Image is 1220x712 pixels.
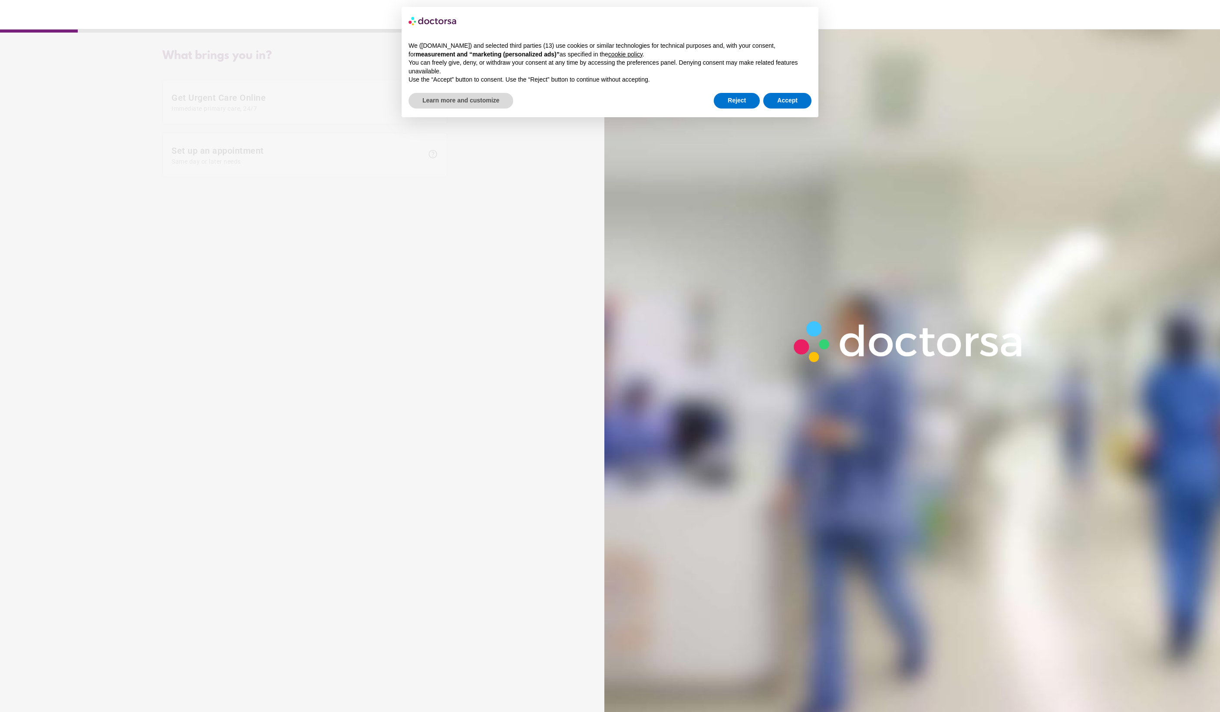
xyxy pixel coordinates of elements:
[171,158,423,165] span: Same day or later needs
[409,93,513,109] button: Learn more and customize
[409,42,811,59] p: We ([DOMAIN_NAME]) and selected third parties (13) use cookies or similar technologies for techni...
[171,105,423,112] span: Immediate primary care, 24/7
[428,149,438,159] span: help
[714,93,760,109] button: Reject
[608,51,643,58] a: cookie policy
[171,145,423,165] span: Set up an appointment
[415,51,559,58] strong: measurement and “marketing (personalized ads)”
[162,49,447,63] div: What brings you in?
[763,93,811,109] button: Accept
[409,14,457,28] img: logo
[787,314,1031,369] img: Logo-Doctorsa-trans-White-partial-flat.png
[409,59,811,76] p: You can freely give, deny, or withdraw your consent at any time by accessing the preferences pane...
[409,76,811,84] p: Use the “Accept” button to consent. Use the “Reject” button to continue without accepting.
[171,92,423,112] span: Get Urgent Care Online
